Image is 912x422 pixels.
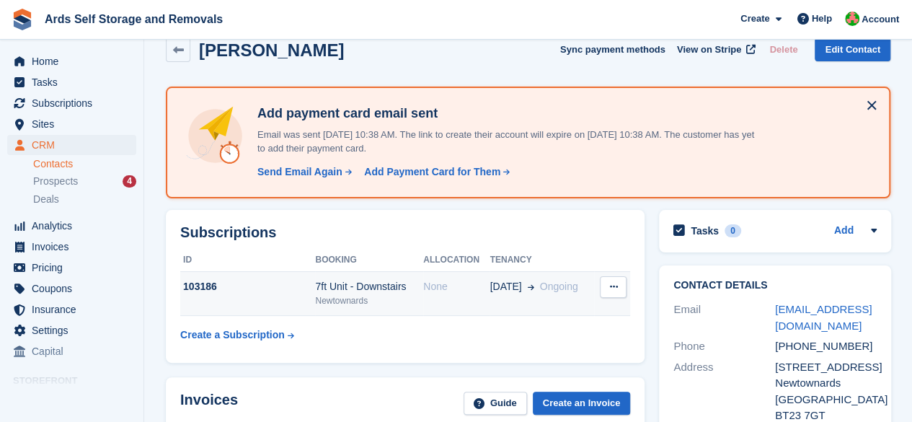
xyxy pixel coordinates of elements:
span: Tasks [32,72,118,92]
h2: [PERSON_NAME] [199,40,344,60]
span: Home [32,51,118,71]
span: Coupons [32,278,118,299]
a: Contacts [33,157,136,171]
span: Account [862,12,899,27]
a: Add [834,223,854,239]
a: Create an Invoice [533,392,631,416]
span: Analytics [32,216,118,236]
div: Phone [673,338,775,355]
span: Pricing [32,258,118,278]
span: Prospects [33,175,78,188]
span: Capital [32,341,118,361]
div: Newtownards [315,294,423,307]
span: Insurance [32,299,118,320]
span: View on Stripe [677,43,741,57]
th: Allocation [423,249,490,272]
div: Newtownards [775,375,877,392]
div: None [423,279,490,294]
a: menu [7,237,136,257]
a: Add Payment Card for Them [358,164,511,180]
span: Create [740,12,769,26]
a: Ards Self Storage and Removals [39,7,229,31]
span: Ongoing [540,281,578,292]
span: Storefront [13,374,143,388]
th: ID [180,249,315,272]
div: [PHONE_NUMBER] [775,338,877,355]
th: Booking [315,249,423,272]
img: stora-icon-8386f47178a22dfd0bd8f6a31ec36ba5ce8667c1dd55bd0f319d3a0aa187defe.svg [12,9,33,30]
span: Invoices [32,237,118,257]
span: Deals [33,193,59,206]
button: Sync payment methods [560,38,665,61]
span: [DATE] [490,279,521,294]
a: Guide [464,392,527,416]
div: 7ft Unit - Downstairs [315,279,423,294]
a: Deals [33,192,136,207]
a: menu [7,341,136,361]
a: Edit Contact [815,38,890,61]
a: menu [7,216,136,236]
a: menu [7,258,136,278]
p: Email was sent [DATE] 10:38 AM. The link to create their account will expire on [DATE] 10:38 AM. ... [252,128,756,156]
span: Subscriptions [32,93,118,113]
a: menu [7,93,136,113]
h2: Contact Details [673,280,877,291]
button: Delete [763,38,803,61]
span: CRM [32,135,118,155]
h4: Add payment card email sent [252,105,756,122]
a: View on Stripe [671,38,758,61]
a: Create a Subscription [180,322,294,348]
a: menu [7,299,136,320]
a: [EMAIL_ADDRESS][DOMAIN_NAME] [775,303,872,332]
h2: Tasks [691,224,719,237]
a: menu [7,320,136,340]
div: Email [673,302,775,334]
div: Add Payment Card for Them [364,164,500,180]
span: Help [812,12,832,26]
span: Settings [32,320,118,340]
div: 103186 [180,279,315,294]
a: menu [7,72,136,92]
th: Tenancy [490,249,594,272]
img: Ethan McFerran [845,12,859,26]
a: menu [7,135,136,155]
a: menu [7,114,136,134]
h2: Invoices [180,392,238,416]
div: 0 [725,224,741,237]
div: Create a Subscription [180,328,285,343]
img: add-payment-card-4dbda4983b697a7845d177d07a5d71e8a16f1ec00487972de202a45f1e8132f5.svg [185,105,246,167]
a: Prospects 4 [33,174,136,189]
div: [STREET_ADDRESS] [775,359,877,376]
a: menu [7,51,136,71]
span: Sites [32,114,118,134]
div: Send Email Again [257,164,342,180]
div: 4 [123,175,136,188]
a: menu [7,278,136,299]
h2: Subscriptions [180,224,630,241]
div: [GEOGRAPHIC_DATA] [775,392,877,408]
